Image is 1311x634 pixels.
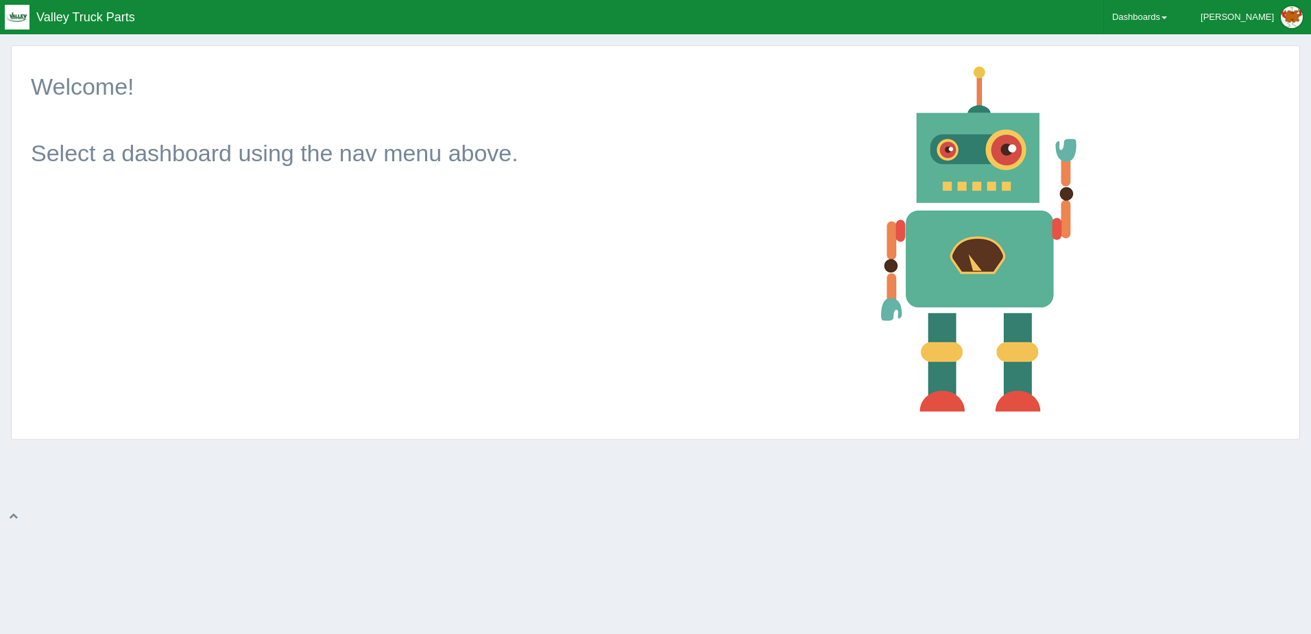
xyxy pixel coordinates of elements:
img: robot-18af129d45a23e4dba80317a7b57af8f57279c3d1c32989fc063bd2141a5b856.png [871,56,1089,421]
img: Profile Picture [1281,6,1303,28]
div: [PERSON_NAME] [1201,3,1274,31]
span: Valley Truck Parts [36,10,135,24]
p: Welcome! Select a dashboard using the nav menu above. [31,70,860,170]
img: q1blfpkbivjhsugxdrfq.png [5,5,29,30]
